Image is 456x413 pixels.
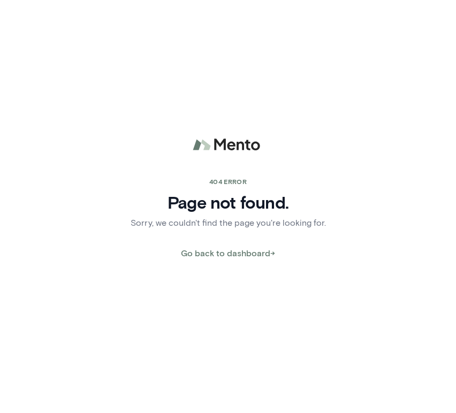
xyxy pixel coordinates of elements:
[131,217,326,230] p: Sorry, we couldn't find the page you're looking for.
[209,178,247,185] span: 404 error
[131,192,326,212] h4: Page not found.
[175,242,281,264] button: Go back to dashboard
[180,132,276,158] img: logo
[270,247,275,259] span: →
